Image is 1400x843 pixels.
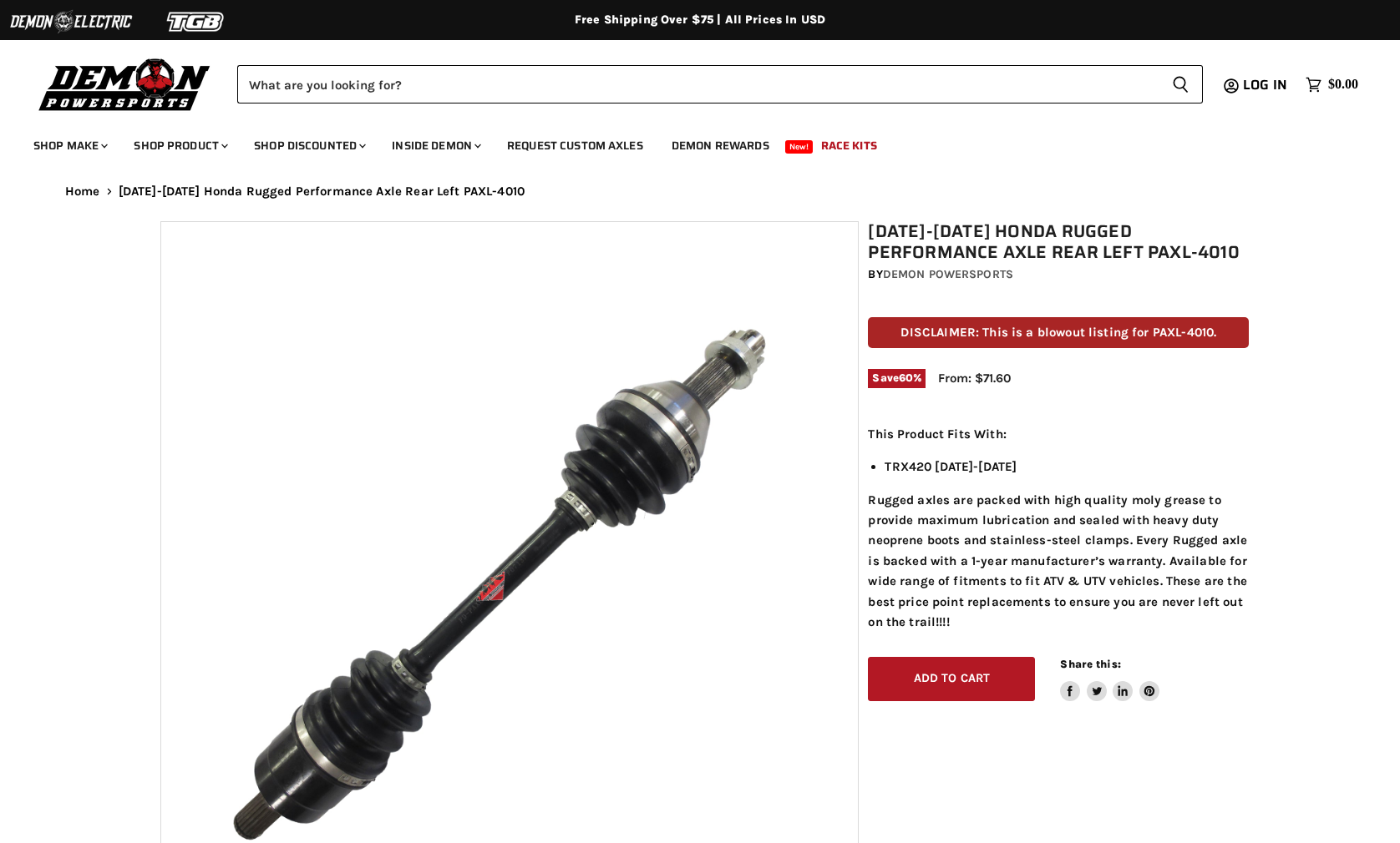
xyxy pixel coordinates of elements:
[21,122,1354,163] ul: Main menu
[65,184,100,199] a: Home
[868,265,1249,284] div: by
[495,129,656,163] a: Request Custom Axles
[1328,77,1358,93] span: $0.00
[1159,65,1203,103] button: Search
[237,65,1203,103] form: Product
[868,369,926,387] span: Save %
[8,6,134,38] img: Demon Electric Logo 2
[868,424,1249,632] div: Rugged axles are packed with high quality moly grease to provide maximum lubrication and sealed w...
[809,129,890,163] a: Race Kits
[868,657,1035,701] button: Add to cart
[883,267,1013,281] a: Demon Powersports
[1060,657,1159,701] aside: Share this:
[119,184,525,199] span: [DATE]-[DATE] Honda Rugged Performance Axle Rear Left PAXL-4010
[868,424,1249,444] p: This Product Fits With:
[1235,78,1297,93] a: Log in
[914,671,991,685] span: Add to cart
[1297,73,1367,97] a: $0.00
[32,184,1368,199] nav: Breadcrumbs
[241,129,376,163] a: Shop Discounted
[33,54,216,114] img: Demon Powersports
[885,457,1249,477] li: TRX420 [DATE]-[DATE]
[379,129,491,163] a: Inside Demon
[899,371,913,384] span: 60
[659,129,782,163] a: Demon Rewards
[32,13,1368,28] div: Free Shipping Over $75 | All Prices In USD
[121,129,238,163] a: Shop Product
[938,371,1011,386] span: From: $71.60
[868,221,1249,263] h1: [DATE]-[DATE] Honda Rugged Performance Axle Rear Left PAXL-4010
[21,129,118,163] a: Shop Make
[134,6,259,38] img: TGB Logo 2
[868,317,1249,348] p: DISCLAIMER: This is a blowout listing for PAXL-4010.
[237,65,1159,103] input: Search
[1060,658,1120,670] span: Share this:
[785,140,814,154] span: New!
[1243,74,1287,95] span: Log in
